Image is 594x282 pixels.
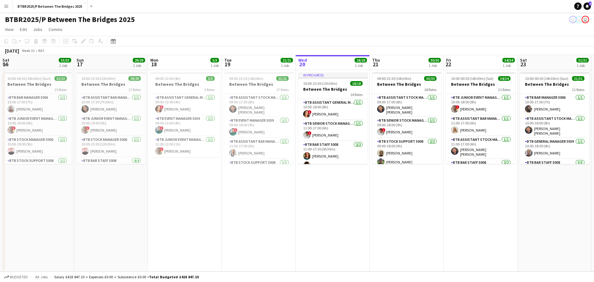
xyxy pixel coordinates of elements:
[498,87,510,92] span: 21 Roles
[308,131,312,135] span: !
[224,117,294,138] app-card-role: BTB Event Manager 50391/109:00-18:00 (9h)![PERSON_NAME]
[54,275,199,279] div: Salary £418 847.10 + Expenses £0.00 + Subsistence £0.00 =
[298,120,368,141] app-card-role: BTB Senior Stock Manager 50061/111:00-17:00 (6h)![PERSON_NAME]
[86,126,90,130] span: !
[128,87,141,92] span: 17 Roles
[20,48,36,53] span: Week 33
[2,72,72,164] app-job-card: 10:00-00:30 (14h30m) (Sun)33/33Between The Bridges25 RolesBTB Bar Manager 50061/110:00-17:00 (7h)...
[150,72,220,157] app-job-card: 09:00-13:00 (4h)3/3Between The Bridges3 RolesBTB Assistant General Manager 50061/109:00-13:00 (4h...
[298,57,307,63] span: Wed
[13,0,88,12] button: BTBR2025/P Between The Bridges 2025
[5,27,14,32] span: View
[206,76,215,81] span: 3/3
[519,61,527,68] span: 23
[224,138,294,159] app-card-role: BTB Assistant Bar Manager 50061/111:00-17:00 (6h)[PERSON_NAME]
[589,2,592,6] span: 2
[7,76,51,81] span: 10:00-00:30 (14h30m) (Sun)
[303,81,337,86] span: 10:00-23:30 (13h30m)
[372,94,441,117] app-card-role: BTB Assistant Stock Manager 50061/109:00-17:00 (8h)[PERSON_NAME] [PERSON_NAME]
[582,16,589,23] app-user-avatar: Amy Cane
[446,159,515,189] app-card-role: BTB Bar Staff 50082/2
[520,94,589,115] app-card-role: BTB Bar Manager 50061/110:00-17:00 (7h)[PERSON_NAME]
[149,275,199,279] span: Total Budgeted £418 847.10
[12,126,16,130] span: !
[160,126,164,130] span: !
[575,16,583,23] app-user-avatar: Amy Cane
[38,48,45,53] div: BST
[3,274,29,280] button: Budgeted
[372,57,380,63] span: Thu
[224,57,231,63] span: Tue
[446,81,515,87] h3: Between The Bridges
[10,275,28,279] span: Budgeted
[76,157,146,205] app-card-role: BTB Bar Staff 50084/410:30-17:30 (7h)
[5,15,135,24] h1: BTBR2025/P Between The Bridges 2025
[49,27,62,32] span: Comms
[223,61,231,68] span: 19
[76,81,146,87] h3: Between The Bridges
[59,58,71,63] span: 33/33
[297,61,307,68] span: 20
[498,76,510,81] span: 34/34
[446,72,515,164] app-job-card: 10:00-00:30 (14h30m) (Sat)34/34Between The Bridges21 RolesBTB Junior Event Manager 50391/110:00-1...
[76,72,146,164] app-job-card: 10:00-23:30 (13h30m)29/29Between The Bridges17 RolesBTB Assistant Bar Manager 50061/110:00-17:30 ...
[350,92,363,97] span: 14 Roles
[46,25,65,33] a: Comms
[76,57,84,63] span: Sun
[502,58,515,63] span: 34/34
[298,99,368,120] app-card-role: BTB Assistant General Manager 50061/110:00-18:00 (8h)![PERSON_NAME]
[224,159,294,180] app-card-role: BTB Stock support 50081/1
[298,72,368,164] app-job-card: In progress10:00-23:30 (13h30m)18/18Between The Bridges14 RolesBTB Assistant General Manager 5006...
[276,87,289,92] span: 17 Roles
[5,48,19,54] div: [DATE]
[503,63,514,68] div: 1 Job
[424,87,437,92] span: 18 Roles
[34,275,49,279] span: All jobs
[298,72,368,77] div: In progress
[429,63,441,68] div: 1 Job
[59,63,71,68] div: 1 Job
[204,87,215,92] span: 3 Roles
[276,76,289,81] span: 21/21
[17,25,29,33] a: Edit
[520,72,589,164] div: 10:00-00:30 (14h30m) (Sun)31/31Between The Bridges21 RolesBTB Bar Manager 50061/110:00-17:00 (7h)...
[520,159,589,198] app-card-role: BTB Bar Staff 50083/3
[76,115,146,136] app-card-role: BTB Junior Event Manager 50391/110:00-19:00 (9h)![PERSON_NAME]
[456,105,459,109] span: !
[520,138,589,159] app-card-role: BTB General Manager 50391/110:00-18:00 (8h)[PERSON_NAME]
[81,76,115,81] span: 10:00-23:30 (13h30m)
[446,136,515,159] app-card-role: BTB Assistant Stock Manager 50061/111:00-17:00 (6h)[PERSON_NAME] [PERSON_NAME]
[160,147,164,151] span: !
[149,61,158,68] span: 18
[54,76,67,81] span: 33/33
[229,76,263,81] span: 09:00-23:30 (14h30m)
[372,138,441,168] app-card-role: BTB Stock support 50082/209:00-18:00 (9h)[PERSON_NAME][PERSON_NAME]
[128,76,141,81] span: 29/29
[520,81,589,87] h3: Between The Bridges
[583,2,591,10] a: 2
[520,115,589,138] app-card-role: BTB Assistant Stock Manager 50061/110:00-18:00 (8h)[PERSON_NAME] [PERSON_NAME]
[160,105,164,109] span: !
[382,128,385,132] span: !
[75,61,84,68] span: 17
[150,94,220,115] app-card-role: BTB Assistant General Manager 50061/109:00-13:00 (4h)![PERSON_NAME]
[76,136,146,157] app-card-role: BTB Stock Manager 50061/110:00-23:30 (13h30m)[PERSON_NAME]
[33,27,42,32] span: Jobs
[446,94,515,115] app-card-role: BTB Junior Event Manager 50391/110:00-18:00 (8h)![PERSON_NAME]
[372,117,441,138] app-card-role: BTB Senior Stock Manager 50061/109:00-18:00 (9h)![PERSON_NAME]
[446,115,515,136] app-card-role: BTB Assistant Bar Manager 50061/111:00-17:00 (6h)[PERSON_NAME]
[133,63,145,68] div: 1 Job
[224,72,294,164] app-job-card: 09:00-23:30 (14h30m)21/21Between The Bridges17 RolesBTB Assistant Stock Manager 50061/109:00-17:0...
[211,63,219,68] div: 1 Job
[76,94,146,115] app-card-role: BTB Assistant Bar Manager 50061/110:00-17:30 (7h30m)[PERSON_NAME]
[281,63,293,68] div: 1 Job
[281,58,293,63] span: 21/21
[569,16,577,23] app-user-avatar: Amy Cane
[355,58,367,63] span: 18/18
[372,72,441,164] app-job-card: 09:00-23:30 (14h30m)30/30Between The Bridges18 RolesBTB Assistant Stock Manager 50061/109:00-17:0...
[54,87,67,92] span: 25 Roles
